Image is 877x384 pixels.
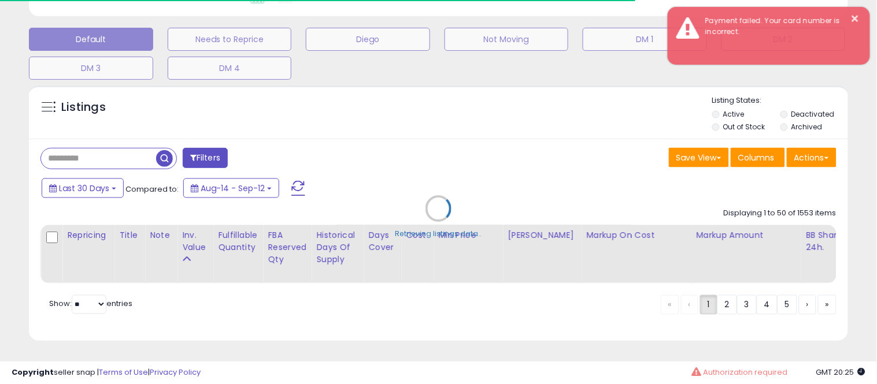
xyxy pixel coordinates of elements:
div: seller snap | | [12,367,201,378]
a: Privacy Policy [150,367,201,378]
button: Diego [306,28,430,51]
div: Payment failed. Your card number is incorrect. [697,16,861,37]
button: Default [29,28,153,51]
button: Not Moving [445,28,569,51]
button: Needs to Reprice [168,28,292,51]
button: DM 4 [168,57,292,80]
div: Retrieving listings data.. [395,229,482,239]
a: Terms of Use [99,367,148,378]
button: DM 1 [583,28,707,51]
button: DM 3 [29,57,153,80]
strong: Copyright [12,367,54,378]
span: 2025-10-13 20:25 GMT [816,367,865,378]
button: × [851,12,860,26]
span: Authorization required [703,367,787,378]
